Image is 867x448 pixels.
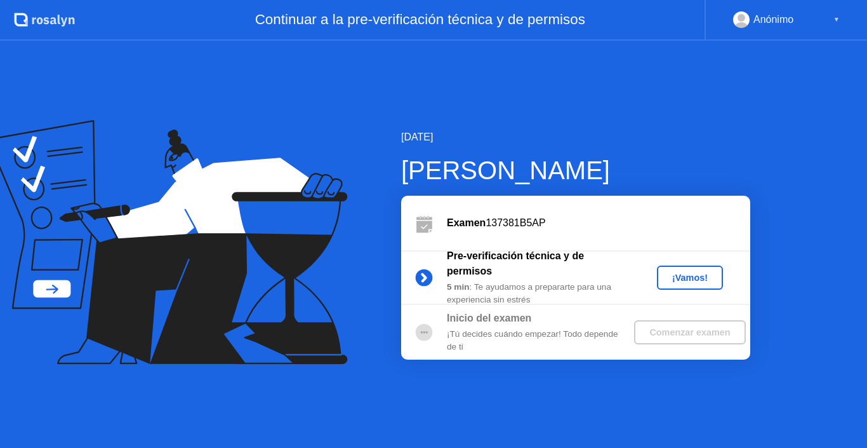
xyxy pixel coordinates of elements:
button: ¡Vamos! [657,266,723,290]
div: : Te ayudamos a prepararte para una experiencia sin estrés [447,281,630,307]
div: 137381B5AP [447,215,750,231]
b: Examen [447,217,486,228]
div: Anónimo [753,11,793,28]
b: Inicio del examen [447,313,531,323]
div: Comenzar examen [639,327,740,337]
b: Pre-verificación técnica y de permisos [447,250,584,276]
b: 5 min [447,282,470,292]
div: ¡Vamos! [662,273,718,283]
div: [PERSON_NAME] [401,151,750,189]
div: ▼ [833,11,840,28]
div: ¡Tú decides cuándo empezar! Todo depende de ti [447,328,630,354]
button: Comenzar examen [634,320,745,344]
div: [DATE] [401,130,750,145]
